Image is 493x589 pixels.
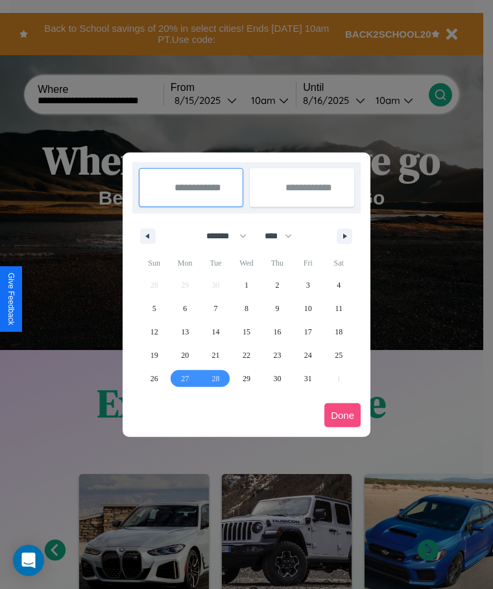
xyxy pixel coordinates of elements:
[243,320,250,344] span: 15
[200,253,231,273] span: Tue
[139,320,169,344] button: 12
[275,273,279,297] span: 2
[181,344,189,367] span: 20
[293,273,323,297] button: 3
[293,253,323,273] span: Fri
[324,320,354,344] button: 18
[139,297,169,320] button: 5
[243,344,250,367] span: 22
[245,297,248,320] span: 8
[181,320,189,344] span: 13
[231,273,261,297] button: 1
[273,320,281,344] span: 16
[262,297,293,320] button: 9
[324,253,354,273] span: Sat
[139,367,169,390] button: 26
[169,297,200,320] button: 6
[200,344,231,367] button: 21
[304,320,312,344] span: 17
[169,320,200,344] button: 13
[139,253,169,273] span: Sun
[212,344,220,367] span: 21
[139,344,169,367] button: 19
[306,273,310,297] span: 3
[169,253,200,273] span: Mon
[150,320,158,344] span: 12
[212,367,220,390] span: 28
[181,367,189,390] span: 27
[304,297,312,320] span: 10
[335,320,343,344] span: 18
[304,367,312,390] span: 31
[169,344,200,367] button: 20
[262,320,293,344] button: 16
[150,344,158,367] span: 19
[243,367,250,390] span: 29
[335,297,343,320] span: 11
[324,403,361,427] button: Done
[262,344,293,367] button: 23
[200,297,231,320] button: 7
[231,367,261,390] button: 29
[6,273,16,325] div: Give Feedback
[324,273,354,297] button: 4
[214,297,218,320] span: 7
[293,367,323,390] button: 31
[152,297,156,320] span: 5
[169,367,200,390] button: 27
[231,297,261,320] button: 8
[245,273,248,297] span: 1
[13,545,44,576] div: Open Intercom Messenger
[183,297,187,320] span: 6
[262,367,293,390] button: 30
[337,273,341,297] span: 4
[324,297,354,320] button: 11
[275,297,279,320] span: 9
[200,320,231,344] button: 14
[273,344,281,367] span: 23
[231,344,261,367] button: 22
[231,320,261,344] button: 15
[335,344,343,367] span: 25
[200,367,231,390] button: 28
[293,297,323,320] button: 10
[304,344,312,367] span: 24
[262,273,293,297] button: 2
[212,320,220,344] span: 14
[293,344,323,367] button: 24
[150,367,158,390] span: 26
[273,367,281,390] span: 30
[231,253,261,273] span: Wed
[293,320,323,344] button: 17
[262,253,293,273] span: Thu
[324,344,354,367] button: 25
